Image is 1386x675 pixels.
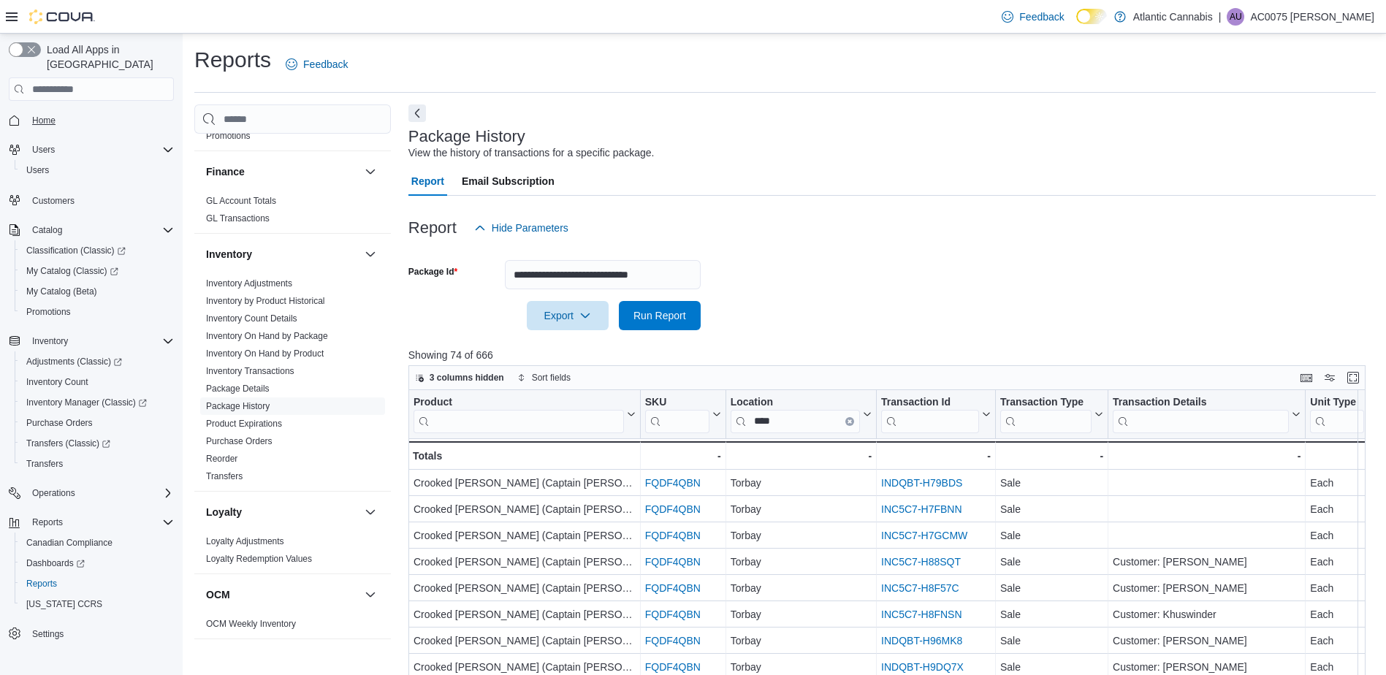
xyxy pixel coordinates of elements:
span: Operations [32,487,75,499]
a: Transfers (Classic) [20,435,116,452]
h3: OCM [206,587,230,602]
span: Canadian Compliance [20,534,174,552]
span: Dashboards [20,554,174,572]
a: Classification (Classic) [20,242,132,259]
div: Each [1310,606,1376,623]
a: Purchase Orders [20,414,99,432]
a: Inventory Manager (Classic) [20,394,153,411]
div: Customer: [PERSON_NAME] [1113,553,1301,571]
div: Sale [1000,474,1103,492]
label: Package Id [408,266,457,278]
button: Next [408,104,426,122]
a: Canadian Compliance [20,534,118,552]
img: Cova [29,9,95,24]
div: SKU URL [644,396,709,433]
button: Hide Parameters [468,213,574,243]
a: Adjustments (Classic) [20,353,128,370]
button: Finance [362,163,379,180]
span: Inventory by Product Historical [206,295,325,307]
button: Operations [3,483,180,503]
div: Unit Type [1310,396,1364,433]
span: Customers [26,191,174,209]
span: GL Account Totals [206,195,276,207]
h3: Package History [408,128,525,145]
a: FQDF4QBN [644,661,700,673]
button: SKU [644,396,720,433]
span: Inventory Count Details [206,313,297,324]
button: Export [527,301,609,330]
a: Inventory On Hand by Package [206,331,328,341]
a: Inventory Manager (Classic) [15,392,180,413]
span: Reports [20,575,174,592]
span: Dark Mode [1076,24,1077,25]
button: Transaction Type [1000,396,1103,433]
div: Inventory [194,275,391,491]
span: Users [32,144,55,156]
span: Classification (Classic) [26,245,126,256]
button: Transaction Id [881,396,991,433]
div: Customer: [PERSON_NAME] [1113,579,1301,597]
span: Loyalty Redemption Values [206,553,312,565]
a: OCM Weekly Inventory [206,619,296,629]
button: Inventory [3,331,180,351]
div: Each [1310,632,1376,649]
span: Transfers [206,470,243,482]
a: Loyalty Adjustments [206,536,284,546]
div: Transaction Id [881,396,979,410]
button: Users [3,140,180,160]
span: Reorder [206,453,237,465]
p: | [1219,8,1222,26]
div: Torbay [730,606,871,623]
span: Promotions [20,303,174,321]
span: Inventory Manager (Classic) [26,397,147,408]
div: Transaction Details [1113,396,1289,433]
a: FQDF4QBN [644,582,700,594]
div: Torbay [730,632,871,649]
div: Crooked [PERSON_NAME] (Captain [PERSON_NAME]) - 10g [414,527,636,544]
a: GL Transactions [206,213,270,224]
a: Package Details [206,384,270,394]
a: FQDF4QBN [644,477,700,489]
button: Enter fullscreen [1344,369,1362,386]
span: Reports [26,578,57,590]
a: Inventory Transactions [206,366,294,376]
a: INC5C7-H8FNSN [881,609,962,620]
a: Adjustments (Classic) [15,351,180,372]
button: Keyboard shortcuts [1298,369,1315,386]
span: Product Expirations [206,418,282,430]
span: Inventory On Hand by Package [206,330,328,342]
span: Run Report [633,308,686,323]
div: Totals [413,447,636,465]
span: Export [536,301,600,330]
p: Atlantic Cannabis [1133,8,1213,26]
span: Users [20,161,174,179]
a: Feedback [280,50,354,79]
span: Adjustments (Classic) [26,356,122,367]
a: Customers [26,192,80,210]
span: Package History [206,400,270,412]
span: Adjustments (Classic) [20,353,174,370]
a: INC5C7-H8F57C [881,582,959,594]
a: INC5C7-H88SQT [881,556,961,568]
div: Crooked [PERSON_NAME] (Captain [PERSON_NAME]) - 10g [414,474,636,492]
div: Location [730,396,859,410]
button: Customers [3,189,180,210]
a: Settings [26,625,69,643]
button: Catalog [26,221,68,239]
a: GL Account Totals [206,196,276,206]
span: Inventory [26,332,174,350]
span: My Catalog (Beta) [20,283,174,300]
button: Sort fields [511,369,576,386]
span: Promotions [206,130,251,142]
a: FQDF4QBN [644,635,700,647]
span: Feedback [303,57,348,72]
a: INC5C7-H7GCMW [881,530,967,541]
button: Inventory [206,247,359,262]
button: Users [26,141,61,159]
span: Package Details [206,383,270,394]
button: OCM [362,586,379,603]
button: Canadian Compliance [15,533,180,553]
h3: Inventory [206,247,252,262]
span: Inventory Count [20,373,174,391]
span: Users [26,141,174,159]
